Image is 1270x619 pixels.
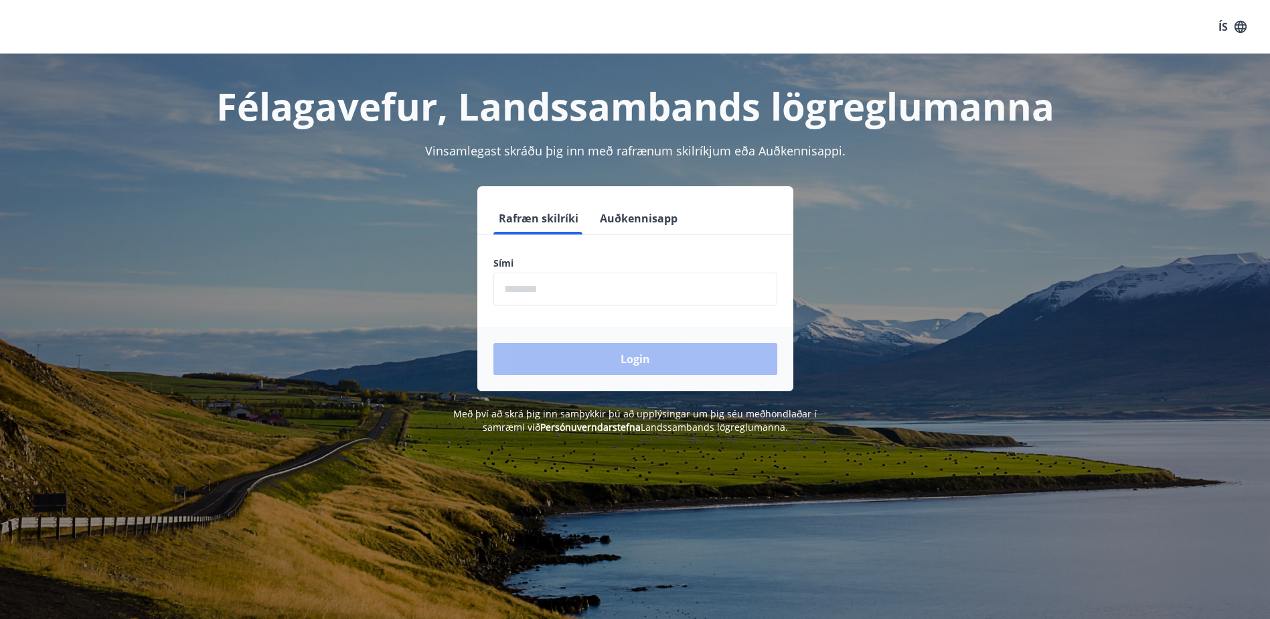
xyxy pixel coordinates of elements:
a: Persónuverndarstefna [540,421,641,433]
h1: Félagavefur, Landssambands lögreglumanna [169,80,1101,131]
label: Sími [493,257,777,270]
span: Með því að skrá þig inn samþykkir þú að upplýsingar um þig séu meðhöndlaðar í samræmi við Landssa... [453,407,817,433]
span: Vinsamlegast skráðu þig inn með rafrænum skilríkjum eða Auðkennisappi. [425,143,846,159]
button: Rafræn skilríki [493,202,584,234]
button: Auðkennisapp [594,202,683,234]
button: ÍS [1211,15,1254,39]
